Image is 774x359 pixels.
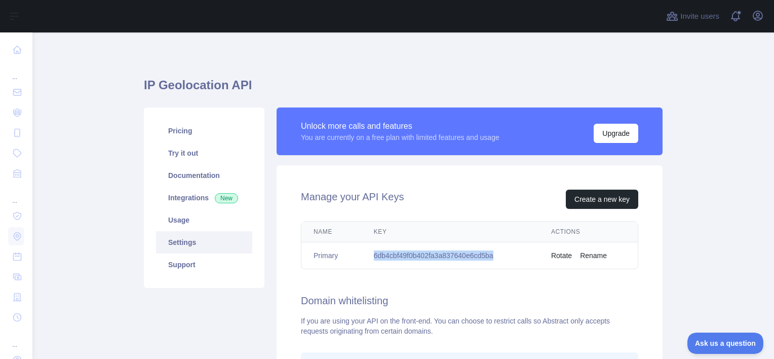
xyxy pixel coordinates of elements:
th: Actions [539,222,638,242]
td: Primary [301,242,362,269]
h2: Domain whitelisting [301,294,638,308]
a: Support [156,254,252,276]
a: Usage [156,209,252,231]
span: Invite users [680,11,719,22]
button: Invite users [664,8,721,24]
td: 6db4cbf49f0b402fa3a837640e6cd5ba [362,242,539,269]
a: Pricing [156,120,252,142]
th: Name [301,222,362,242]
button: Create a new key [566,190,638,209]
div: ... [8,329,24,349]
div: Unlock more calls and features [301,120,499,132]
h1: IP Geolocation API [144,77,663,101]
a: Settings [156,231,252,254]
iframe: Toggle Customer Support [687,333,764,354]
div: If you are using your API on the front-end. You can choose to restrict calls so Abstract only acc... [301,316,638,336]
a: Documentation [156,164,252,187]
th: Key [362,222,539,242]
a: Integrations New [156,187,252,209]
button: Rotate [551,250,572,261]
button: Upgrade [594,124,638,143]
div: ... [8,61,24,81]
div: You are currently on a free plan with limited features and usage [301,132,499,142]
h2: Manage your API Keys [301,190,404,209]
button: Rename [580,250,607,261]
a: Try it out [156,142,252,164]
span: New [215,193,238,203]
div: ... [8,185,24,205]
